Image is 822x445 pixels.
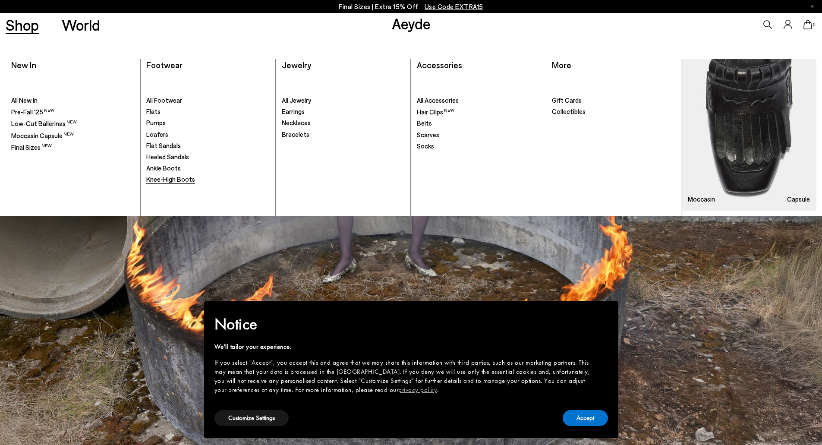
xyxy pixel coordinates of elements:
[563,410,608,426] button: Accept
[146,107,161,115] span: Flats
[146,60,183,70] a: Footwear
[214,358,594,395] div: If you select "Accept", you accept this and agree that we may share this information with third p...
[417,119,540,128] a: Belts
[417,142,434,150] span: Socks
[11,143,135,152] a: Final Sizes
[11,120,77,127] span: Low-Cut Ballerinas
[552,96,582,104] span: Gift Cards
[398,385,437,394] a: privacy policy
[417,142,540,151] a: Socks
[282,107,305,115] span: Earrings
[417,131,439,139] span: Scarves
[417,107,540,117] a: Hair Clips
[146,96,182,104] span: All Footwear
[6,17,39,32] a: Shop
[146,153,189,161] span: Heeled Sandals
[146,164,270,173] a: Ankle Boots
[417,108,454,116] span: Hair Clips
[552,60,571,70] a: More
[552,107,676,116] a: Collectibles
[146,119,270,127] a: Pumps
[282,130,405,139] a: Bracelets
[552,96,676,105] a: Gift Cards
[594,304,615,325] button: Close this notice
[11,96,38,104] span: All New In
[11,131,135,140] a: Moccasin Capsule
[146,142,270,150] a: Flat Sandals
[682,59,816,211] a: Moccasin Capsule
[282,130,309,138] span: Bracelets
[417,131,540,139] a: Scarves
[11,108,54,116] span: Pre-Fall '25
[339,1,483,12] p: Final Sizes | Extra 15% Off
[282,119,311,126] span: Necklaces
[146,175,270,184] a: Knee-High Boots
[214,313,594,335] h2: Notice
[787,196,810,202] h3: Capsule
[417,119,432,127] span: Belts
[417,60,462,70] a: Accessories
[146,96,270,105] a: All Footwear
[812,22,816,27] span: 0
[282,96,405,105] a: All Jewelry
[146,153,270,161] a: Heeled Sandals
[282,119,405,127] a: Necklaces
[146,119,166,126] span: Pumps
[146,142,181,149] span: Flat Sandals
[146,130,270,139] a: Loafers
[11,107,135,117] a: Pre-Fall '25
[11,132,74,139] span: Moccasin Capsule
[392,14,431,32] a: Aeyde
[417,96,459,104] span: All Accessories
[602,307,607,321] span: ×
[146,164,181,172] span: Ankle Boots
[282,60,311,70] a: Jewelry
[282,96,311,104] span: All Jewelry
[62,17,100,32] a: World
[146,130,168,138] span: Loafers
[11,143,52,151] span: Final Sizes
[417,96,540,105] a: All Accessories
[146,107,270,116] a: Flats
[425,3,483,10] span: Navigate to /collections/ss25-final-sizes
[282,107,405,116] a: Earrings
[214,342,594,351] div: We'll tailor your experience.
[11,119,135,128] a: Low-Cut Ballerinas
[688,196,715,202] h3: Moccasin
[552,107,586,115] span: Collectibles
[11,60,36,70] a: New In
[803,20,812,29] a: 0
[214,410,289,426] button: Customize Settings
[682,59,816,211] img: Mobile_e6eede4d-78b8-4bd1-ae2a-4197e375e133_900x.jpg
[11,96,135,105] a: All New In
[146,175,195,183] span: Knee-High Boots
